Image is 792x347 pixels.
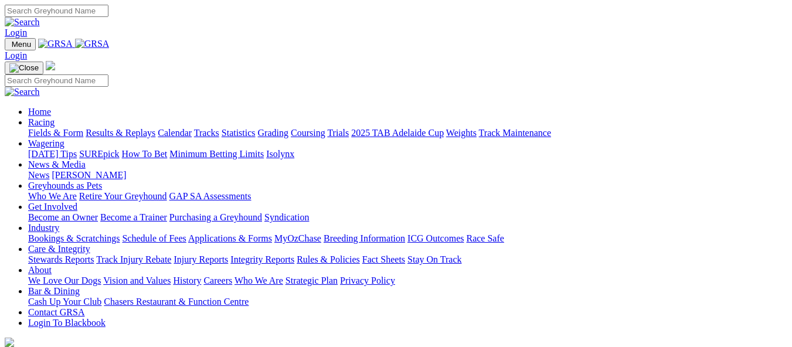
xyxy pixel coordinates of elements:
[122,149,168,159] a: How To Bet
[75,39,110,49] img: GRSA
[297,254,360,264] a: Rules & Policies
[28,159,86,169] a: News & Media
[5,28,27,38] a: Login
[28,212,787,223] div: Get Involved
[446,128,477,138] a: Weights
[28,297,101,307] a: Cash Up Your Club
[28,149,787,159] div: Wagering
[234,275,283,285] a: Who We Are
[9,63,39,73] img: Close
[173,275,201,285] a: History
[158,128,192,138] a: Calendar
[28,202,77,212] a: Get Involved
[28,107,51,117] a: Home
[100,212,167,222] a: Become a Trainer
[28,254,94,264] a: Stewards Reports
[230,254,294,264] a: Integrity Reports
[28,128,83,138] a: Fields & Form
[169,149,264,159] a: Minimum Betting Limits
[28,318,106,328] a: Login To Blackbook
[122,233,186,243] a: Schedule of Fees
[222,128,256,138] a: Statistics
[28,265,52,275] a: About
[274,233,321,243] a: MyOzChase
[5,17,40,28] img: Search
[327,128,349,138] a: Trials
[5,38,36,50] button: Toggle navigation
[266,149,294,159] a: Isolynx
[86,128,155,138] a: Results & Replays
[28,307,84,317] a: Contact GRSA
[264,212,309,222] a: Syndication
[28,223,59,233] a: Industry
[362,254,405,264] a: Fact Sheets
[203,275,232,285] a: Careers
[52,170,126,180] a: [PERSON_NAME]
[188,233,272,243] a: Applications & Forms
[5,74,108,87] input: Search
[324,233,405,243] a: Breeding Information
[194,128,219,138] a: Tracks
[28,191,787,202] div: Greyhounds as Pets
[340,275,395,285] a: Privacy Policy
[28,191,77,201] a: Who We Are
[174,254,228,264] a: Injury Reports
[103,275,171,285] a: Vision and Values
[28,244,90,254] a: Care & Integrity
[407,254,461,264] a: Stay On Track
[28,149,77,159] a: [DATE] Tips
[5,338,14,347] img: logo-grsa-white.png
[46,61,55,70] img: logo-grsa-white.png
[5,5,108,17] input: Search
[258,128,288,138] a: Grading
[28,297,787,307] div: Bar & Dining
[5,50,27,60] a: Login
[28,117,55,127] a: Racing
[28,212,98,222] a: Become an Owner
[5,62,43,74] button: Toggle navigation
[407,233,464,243] a: ICG Outcomes
[285,275,338,285] a: Strategic Plan
[169,212,262,222] a: Purchasing a Greyhound
[28,254,787,265] div: Care & Integrity
[79,191,167,201] a: Retire Your Greyhound
[28,233,787,244] div: Industry
[28,233,120,243] a: Bookings & Scratchings
[28,286,80,296] a: Bar & Dining
[479,128,551,138] a: Track Maintenance
[466,233,504,243] a: Race Safe
[104,297,249,307] a: Chasers Restaurant & Function Centre
[5,87,40,97] img: Search
[79,149,119,159] a: SUREpick
[28,181,102,190] a: Greyhounds as Pets
[38,39,73,49] img: GRSA
[351,128,444,138] a: 2025 TAB Adelaide Cup
[169,191,251,201] a: GAP SA Assessments
[28,170,49,180] a: News
[96,254,171,264] a: Track Injury Rebate
[28,128,787,138] div: Racing
[291,128,325,138] a: Coursing
[12,40,31,49] span: Menu
[28,170,787,181] div: News & Media
[28,138,64,148] a: Wagering
[28,275,101,285] a: We Love Our Dogs
[28,275,787,286] div: About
